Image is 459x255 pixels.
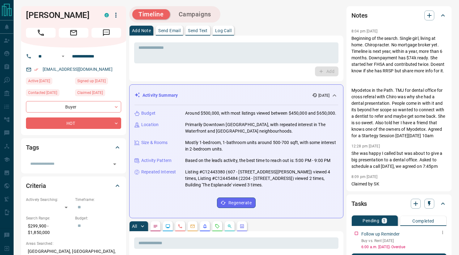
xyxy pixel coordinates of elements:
[351,29,378,33] p: 8:04 pm [DATE]
[26,197,72,202] p: Actively Searching:
[153,224,158,229] svg: Notes
[351,35,447,139] p: Beginning of the search. Single girl, living at home. Chiropracter. No mortgage broker yet. Timel...
[34,67,38,72] svg: Email Verified
[185,169,338,188] p: Listing #C12443380 (607 - [STREET_ADDRESS][PERSON_NAME]) viewed 4 times, Listing #C12445484 (2204...
[59,28,88,38] span: Email
[383,219,385,223] p: 1
[77,78,106,84] span: Signed up [DATE]
[185,139,338,152] p: Mostly 1-bedroom, 1-bathroom units around 500-700 sqft, with some interest in 2-bedroom units.
[132,224,137,228] p: All
[351,8,447,23] div: Notes
[351,11,368,20] h2: Notes
[363,219,379,223] p: Pending
[361,244,447,250] p: 6:00 a.m. [DATE] - Overdue
[28,90,57,96] span: Contacted [DATE]
[26,241,121,246] p: Areas Searched:
[26,28,56,38] span: Call
[178,224,183,229] svg: Calls
[185,110,337,117] p: Around $500,000, with most listings viewed between $450,000 and $650,000.
[172,9,217,19] button: Campaigns
[75,89,121,98] div: Sun Jul 13 2025
[412,219,434,223] p: Completed
[77,90,103,96] span: Claimed [DATE]
[165,224,170,229] svg: Lead Browsing Activity
[141,169,176,175] p: Repeated Interest
[351,181,447,187] p: Claimed by SK
[26,140,121,155] div: Tags
[318,93,329,98] p: [DATE]
[141,157,172,164] p: Activity Pattern
[75,215,121,221] p: Budget:
[185,121,338,134] p: Primarily Downtown [GEOGRAPHIC_DATA], with repeated interest in The Waterfront and [GEOGRAPHIC_DA...
[351,175,378,179] p: 8:09 pm [DATE]
[43,67,113,72] a: [EMAIL_ADDRESS][DOMAIN_NAME]
[75,197,121,202] p: Timeframe:
[91,28,121,38] span: Message
[141,121,159,128] p: Location
[141,139,168,146] p: Size & Rooms
[26,181,46,191] h2: Criteria
[361,231,400,237] p: Follow up Reminder
[26,10,95,20] h1: [PERSON_NAME]
[142,92,178,99] p: Activity Summary
[217,198,256,208] button: Regenerate
[351,199,367,209] h2: Tasks
[104,13,109,17] div: condos.ca
[202,224,207,229] svg: Listing Alerts
[215,28,232,33] p: Log Call
[26,78,72,86] div: Sat Oct 11 2025
[134,90,338,101] div: Activity Summary[DATE]
[26,215,72,221] p: Search Range:
[28,78,50,84] span: Active [DATE]
[141,110,155,117] p: Budget
[227,224,232,229] svg: Opportunities
[158,28,181,33] p: Send Email
[190,224,195,229] svg: Emails
[132,28,151,33] p: Add Note
[59,53,67,60] button: Open
[26,117,121,129] div: HOT
[26,101,121,113] div: Buyer
[75,78,121,86] div: Sun Jul 13 2025
[240,224,244,229] svg: Agent Actions
[351,144,380,148] p: 12:28 pm [DATE]
[351,196,447,211] div: Tasks
[26,221,72,238] p: $299,900 - $1,850,000
[215,224,220,229] svg: Requests
[185,157,330,164] p: Based on the lead's activity, the best time to reach out is: 5:00 PM - 9:00 PM
[110,160,119,168] button: Open
[26,142,39,152] h2: Tags
[26,89,72,98] div: Sun Jul 13 2025
[132,9,170,19] button: Timeline
[26,178,121,193] div: Criteria
[361,238,447,244] p: Buy vs. Rent [DATE]
[188,28,208,33] p: Send Text
[351,150,447,170] p: She was happy I called but was about to give a big presentation to a dental office. Asked to sche...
